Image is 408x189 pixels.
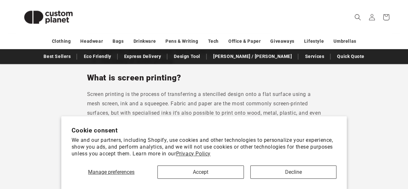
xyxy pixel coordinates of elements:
[113,36,124,47] a: Bags
[210,51,295,62] a: [PERSON_NAME] / [PERSON_NAME]
[171,51,204,62] a: Design Tool
[40,51,74,62] a: Best Sellers
[52,36,71,47] a: Clothing
[176,151,210,157] a: Privacy Policy
[121,51,164,62] a: Express Delivery
[72,165,151,179] button: Manage preferences
[72,127,337,134] h2: Cookie consent
[250,165,336,179] button: Decline
[300,119,408,189] iframe: Chat Widget
[80,51,114,62] a: Eco Friendly
[302,51,327,62] a: Services
[165,36,198,47] a: Pens & Writing
[304,36,324,47] a: Lifestyle
[157,165,244,179] button: Accept
[134,36,156,47] a: Drinkware
[16,3,81,32] img: Custom Planet
[87,90,321,146] p: Screen printing is the process of transferring a stencilled design onto a flat surface using a me...
[228,36,261,47] a: Office & Paper
[80,36,103,47] a: Headwear
[333,36,356,47] a: Umbrellas
[88,169,134,175] span: Manage preferences
[208,36,218,47] a: Tech
[334,51,368,62] a: Quick Quote
[72,137,337,157] p: We and our partners, including Shopify, use cookies and other technologies to personalize your ex...
[270,36,294,47] a: Giveaways
[351,10,365,24] summary: Search
[87,73,321,83] h2: What is screen printing?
